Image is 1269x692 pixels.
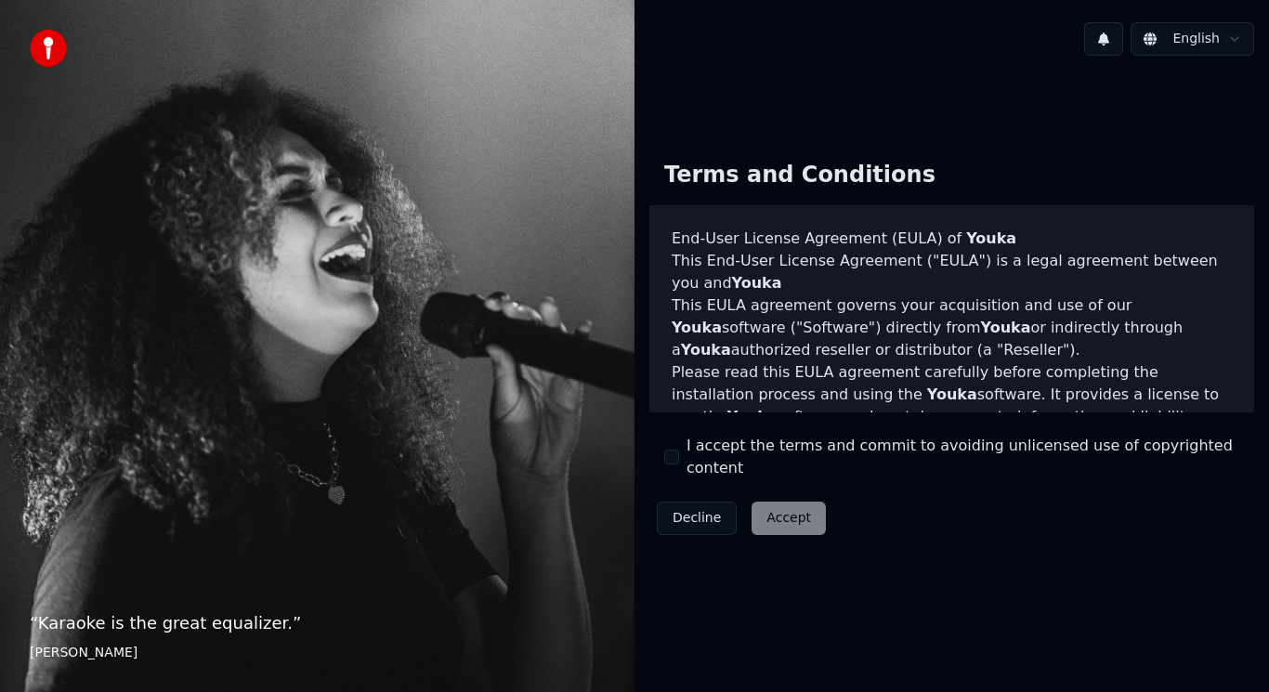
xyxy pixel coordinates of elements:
[672,228,1232,250] h3: End-User License Agreement (EULA) of
[30,644,605,662] footer: [PERSON_NAME]
[981,319,1031,336] span: Youka
[727,408,778,425] span: Youka
[966,229,1016,247] span: Youka
[687,435,1239,479] label: I accept the terms and commit to avoiding unlicensed use of copyrighted content
[30,30,67,67] img: youka
[927,385,977,403] span: Youka
[672,294,1232,361] p: This EULA agreement governs your acquisition and use of our software ("Software") directly from o...
[672,361,1232,450] p: Please read this EULA agreement carefully before completing the installation process and using th...
[30,610,605,636] p: “ Karaoke is the great equalizer. ”
[732,274,782,292] span: Youka
[649,146,950,205] div: Terms and Conditions
[681,341,731,359] span: Youka
[657,502,737,535] button: Decline
[672,319,722,336] span: Youka
[672,250,1232,294] p: This End-User License Agreement ("EULA") is a legal agreement between you and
